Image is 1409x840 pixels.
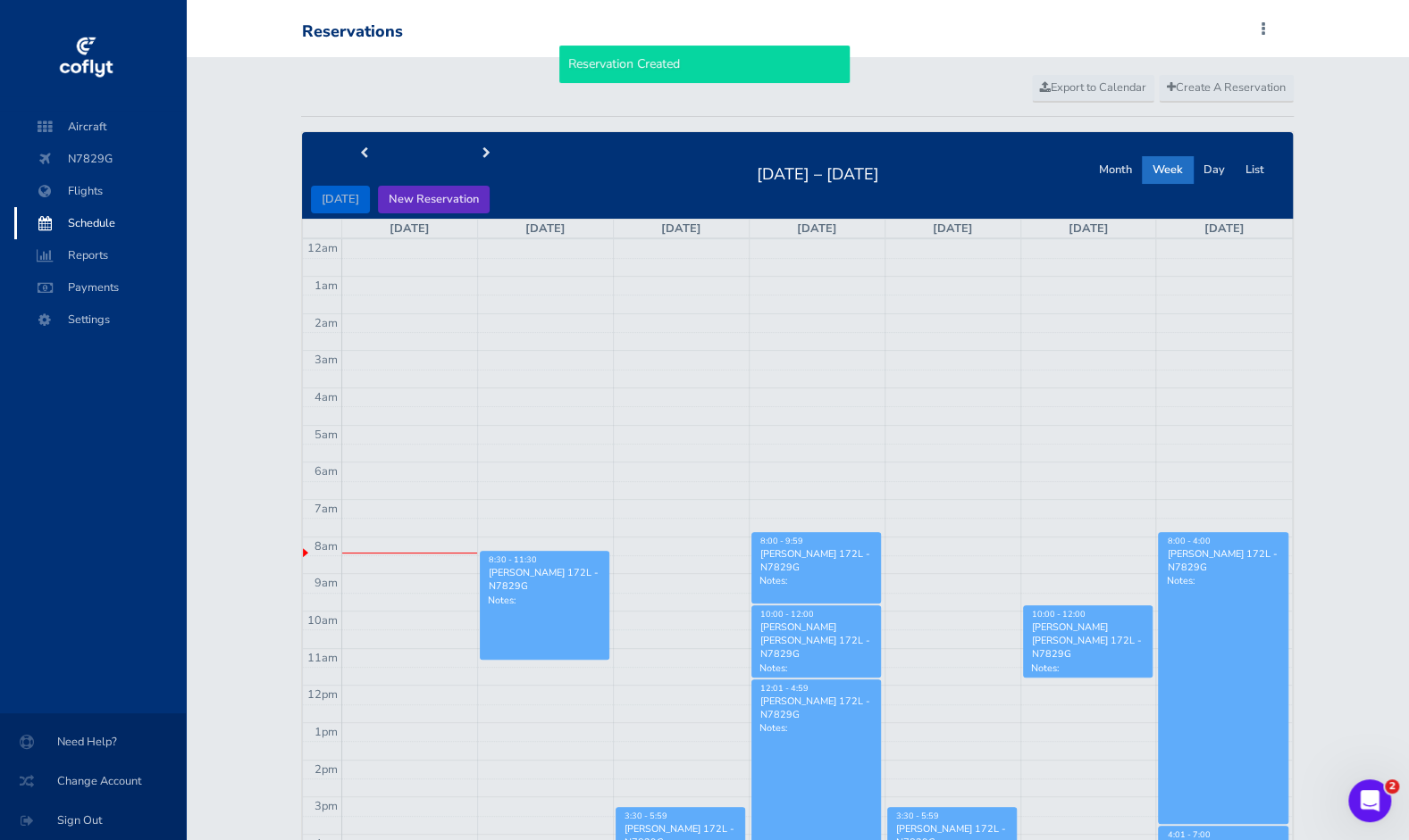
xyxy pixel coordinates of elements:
[1031,620,1145,661] div: [PERSON_NAME] [PERSON_NAME] 172L - N7829G
[760,683,809,694] span: 12:01 - 4:59
[315,315,338,331] span: 2am
[1235,156,1275,184] button: List
[315,463,338,479] span: 6am
[759,721,873,735] p: Notes:
[1167,829,1210,840] span: 4:01 - 7:00
[1032,609,1086,620] span: 10:00 - 12:00
[525,220,566,237] a: [DATE]
[625,811,667,821] span: 3:30 - 5:59
[559,46,850,83] div: Reservation Created
[488,566,601,593] div: [PERSON_NAME] 172L - N7829G
[1166,574,1280,587] p: Notes:
[21,804,164,836] span: Sign Out
[315,798,338,814] span: 3pm
[759,661,873,675] p: Notes:
[896,811,939,821] span: 3:30 - 5:59
[1166,547,1280,574] div: [PERSON_NAME] 172L - N7829G
[307,686,338,703] span: 12pm
[302,140,425,168] button: prev
[760,609,814,620] span: 10:00 - 12:00
[1193,156,1236,184] button: Day
[1348,779,1391,822] iframe: Intercom live chat
[1088,156,1143,184] button: Month
[315,427,338,443] span: 5am
[307,612,338,628] span: 10am
[32,239,168,271] span: Reports
[933,220,973,237] a: [DATE]
[1040,79,1146,96] span: Export to Calendar
[32,304,168,336] span: Settings
[1167,536,1210,546] span: 8:00 - 4:00
[759,574,873,587] p: Notes:
[797,220,837,237] a: [DATE]
[32,207,168,239] span: Schedule
[759,694,873,721] div: [PERSON_NAME] 172L - N7829G
[1032,75,1154,102] a: Export to Calendar
[759,547,873,574] div: [PERSON_NAME] 172L - N7829G
[424,140,548,168] button: next
[661,220,701,237] a: [DATE]
[315,389,338,405] span: 4am
[759,620,873,661] div: [PERSON_NAME] [PERSON_NAME] 172L - N7829G
[1385,779,1399,794] span: 2
[302,22,403,42] div: Reservations
[315,538,338,554] span: 8am
[32,271,168,304] span: Payments
[315,278,338,294] span: 1am
[311,186,370,213] button: [DATE]
[307,650,338,666] span: 11am
[1204,220,1245,237] a: [DATE]
[315,575,338,591] span: 9am
[1167,79,1286,96] span: Create A Reservation
[488,594,601,607] p: Notes:
[32,175,168,207] span: Flights
[307,240,338,256] span: 12am
[56,31,115,85] img: coflyt logo
[746,160,890,185] h2: [DATE] – [DATE]
[315,724,338,740] span: 1pm
[32,111,168,143] span: Aircraft
[1159,75,1294,102] a: Create A Reservation
[1069,220,1109,237] a: [DATE]
[760,536,803,546] span: 8:00 - 9:59
[378,186,490,213] button: New Reservation
[489,554,537,565] span: 8:30 - 11:30
[32,143,168,175] span: N7829G
[21,726,164,758] span: Need Help?
[390,220,430,237] a: [DATE]
[1142,156,1194,184] button: Week
[315,761,338,778] span: 2pm
[315,352,338,368] span: 3am
[1031,661,1145,675] p: Notes:
[21,765,164,797] span: Change Account
[315,501,338,517] span: 7am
